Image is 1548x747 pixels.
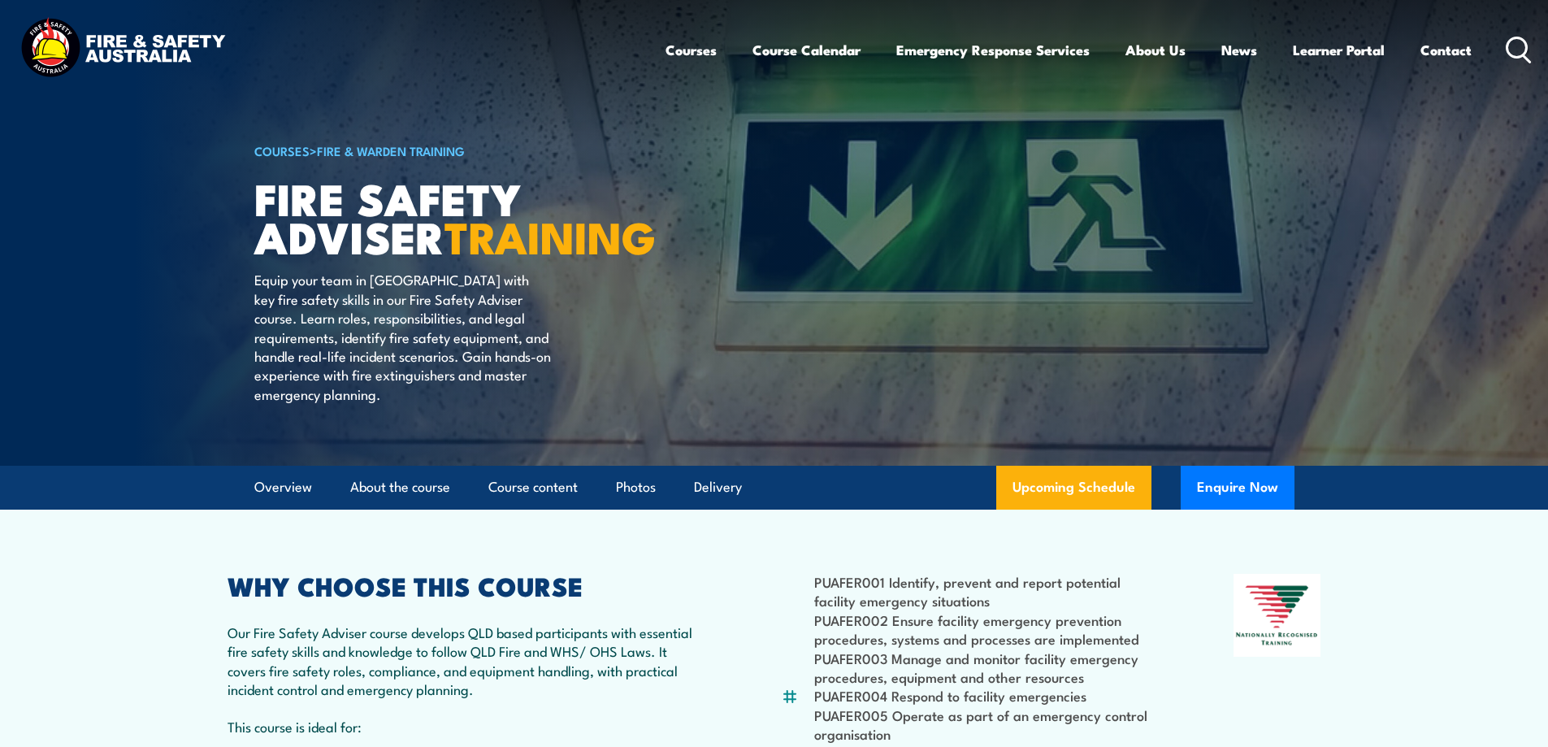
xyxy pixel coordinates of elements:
[350,466,450,509] a: About the course
[228,717,702,736] p: This course is ideal for:
[814,706,1155,744] li: PUAFER005 Operate as part of an emergency control organisation
[1420,28,1472,72] a: Contact
[254,141,656,160] h6: >
[1221,28,1257,72] a: News
[1234,574,1321,657] img: Nationally Recognised Training logo.
[1181,466,1294,510] button: Enquire Now
[254,141,310,159] a: COURSES
[666,28,717,72] a: Courses
[896,28,1090,72] a: Emergency Response Services
[228,623,702,699] p: Our Fire Safety Adviser course develops QLD based participants with essential fire safety skills ...
[254,179,656,254] h1: FIRE SAFETY ADVISER
[814,572,1155,610] li: PUAFER001 Identify, prevent and report potential facility emergency situations
[996,466,1151,510] a: Upcoming Schedule
[1293,28,1385,72] a: Learner Portal
[616,466,656,509] a: Photos
[317,141,465,159] a: Fire & Warden Training
[814,649,1155,687] li: PUAFER003 Manage and monitor facility emergency procedures, equipment and other resources
[814,610,1155,649] li: PUAFER002 Ensure facility emergency prevention procedures, systems and processes are implemented
[1125,28,1186,72] a: About Us
[254,270,551,403] p: Equip your team in [GEOGRAPHIC_DATA] with key fire safety skills in our Fire Safety Adviser cours...
[228,574,702,597] h2: WHY CHOOSE THIS COURSE
[752,28,861,72] a: Course Calendar
[694,466,742,509] a: Delivery
[488,466,578,509] a: Course content
[254,466,312,509] a: Overview
[814,686,1155,705] li: PUAFER004 Respond to facility emergencies
[444,202,656,269] strong: TRAINING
